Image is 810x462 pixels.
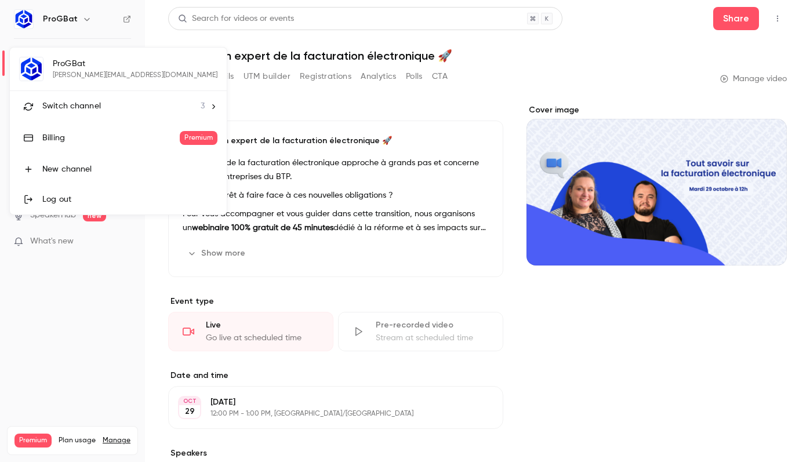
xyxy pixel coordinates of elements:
[42,132,180,144] div: Billing
[42,163,217,175] div: New channel
[42,194,217,205] div: Log out
[42,100,101,112] span: Switch channel
[201,100,205,112] span: 3
[180,131,217,145] span: Premium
